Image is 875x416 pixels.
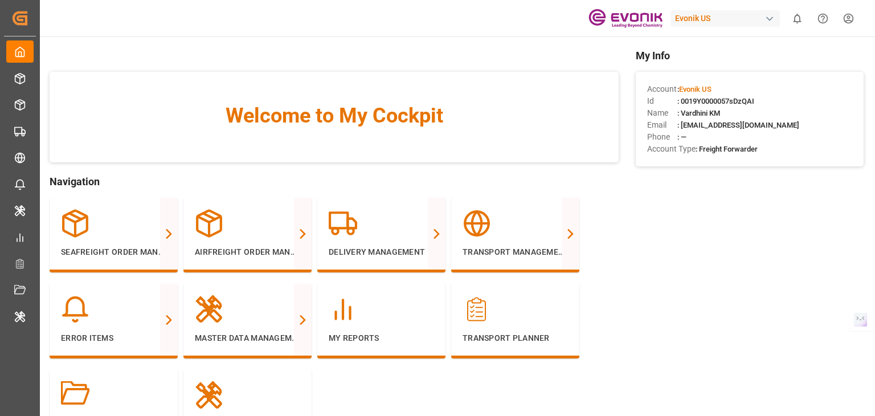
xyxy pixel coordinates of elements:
[72,100,596,131] span: Welcome to My Cockpit
[677,121,799,129] span: : [EMAIL_ADDRESS][DOMAIN_NAME]
[696,145,758,153] span: : Freight Forwarder
[463,332,568,344] p: Transport Planner
[647,131,677,143] span: Phone
[670,7,784,29] button: Evonik US
[677,97,754,105] span: : 0019Y0000057sDzQAI
[50,174,619,189] span: Navigation
[195,332,300,344] p: Master Data Management
[329,246,434,258] p: Delivery Management
[679,85,712,93] span: Evonik US
[463,246,568,258] p: Transport Management
[677,85,712,93] span: :
[636,48,864,63] span: My Info
[670,10,780,27] div: Evonik US
[647,119,677,131] span: Email
[647,95,677,107] span: Id
[647,107,677,119] span: Name
[677,109,720,117] span: : Vardhini KM
[810,6,836,31] button: Help Center
[784,6,810,31] button: show 0 new notifications
[647,143,696,155] span: Account Type
[647,83,677,95] span: Account
[61,332,166,344] p: Error Items
[329,332,434,344] p: My Reports
[61,246,166,258] p: Seafreight Order Management
[677,133,686,141] span: : —
[195,246,300,258] p: Airfreight Order Management
[588,9,663,28] img: Evonik-brand-mark-Deep-Purple-RGB.jpeg_1700498283.jpeg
